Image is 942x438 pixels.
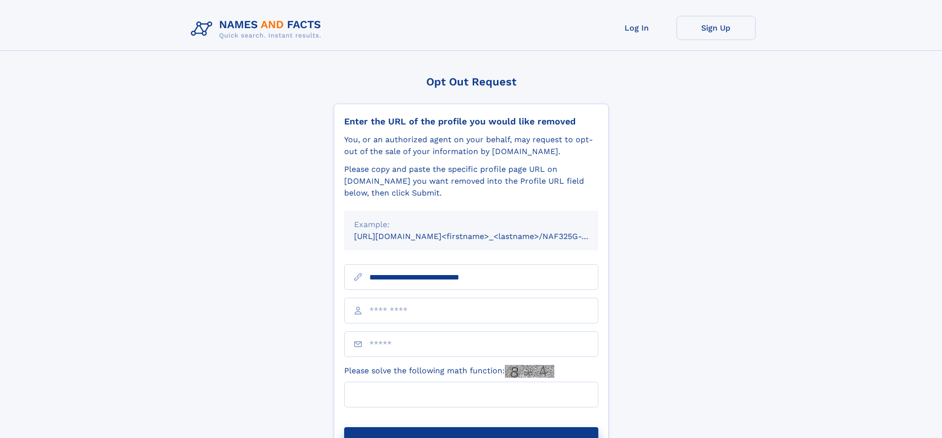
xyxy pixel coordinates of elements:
div: Opt Out Request [334,76,609,88]
a: Sign Up [676,16,756,40]
label: Please solve the following math function: [344,365,554,378]
a: Log In [597,16,676,40]
img: Logo Names and Facts [187,16,329,42]
div: Enter the URL of the profile you would like removed [344,116,598,127]
div: You, or an authorized agent on your behalf, may request to opt-out of the sale of your informatio... [344,134,598,158]
small: [URL][DOMAIN_NAME]<firstname>_<lastname>/NAF325G-xxxxxxxx [354,232,617,241]
div: Example: [354,219,588,231]
div: Please copy and paste the specific profile page URL on [DOMAIN_NAME] you want removed into the Pr... [344,163,598,199]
